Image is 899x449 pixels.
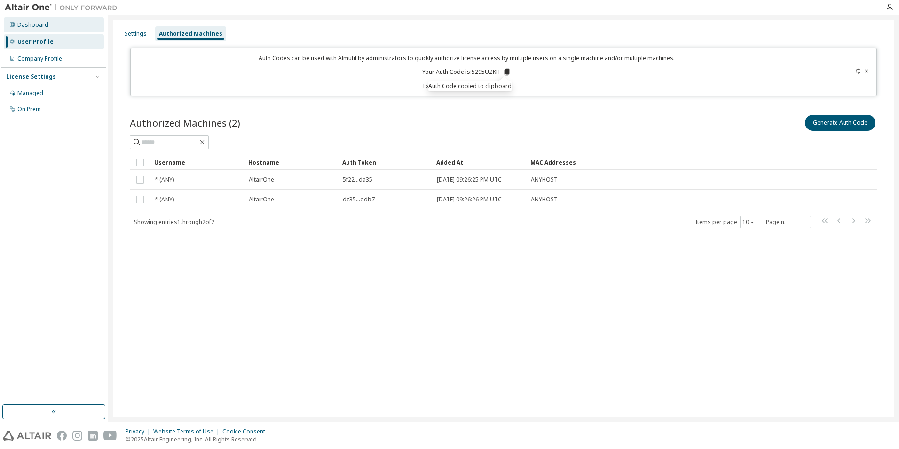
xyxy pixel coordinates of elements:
div: Auth Code copied to clipboard [428,81,512,91]
img: Altair One [5,3,122,12]
span: Page n. [766,216,811,228]
div: Website Terms of Use [153,428,222,435]
button: Generate Auth Code [805,115,875,131]
span: * (ANY) [155,176,174,184]
div: Settings [125,30,147,38]
button: 10 [742,218,755,226]
div: MAC Addresses [530,155,779,170]
img: instagram.svg [72,431,82,441]
span: dc35...ddb7 [343,196,375,203]
div: Company Profile [17,55,62,63]
span: AltairOne [249,196,274,203]
div: Privacy [126,428,153,435]
img: linkedin.svg [88,431,98,441]
div: User Profile [17,38,54,46]
img: facebook.svg [57,431,67,441]
div: Dashboard [17,21,48,29]
div: Authorized Machines [159,30,222,38]
span: Items per page [695,216,757,228]
span: Authorized Machines (2) [130,116,240,129]
span: Showing entries 1 through 2 of 2 [134,218,214,226]
p: Expires in 13 minutes, 23 seconds [136,82,798,90]
div: Username [154,155,241,170]
p: Auth Codes can be used with Almutil by administrators to quickly authorize license access by mult... [136,54,798,62]
span: AltairOne [249,176,274,184]
span: * (ANY) [155,196,174,203]
span: ANYHOST [531,176,558,184]
div: License Settings [6,73,56,80]
span: [DATE] 09:26:25 PM UTC [437,176,502,184]
div: Managed [17,89,43,97]
img: youtube.svg [103,431,117,441]
span: [DATE] 09:26:26 PM UTC [437,196,502,203]
img: altair_logo.svg [3,431,51,441]
div: Cookie Consent [222,428,271,435]
span: ANYHOST [531,196,558,203]
div: Hostname [248,155,335,170]
div: Added At [436,155,523,170]
span: 5f22...da35 [343,176,372,184]
p: Your Auth Code is: 5295UZKH [422,68,511,76]
div: On Prem [17,105,41,113]
p: © 2025 Altair Engineering, Inc. All Rights Reserved. [126,435,271,443]
div: Auth Token [342,155,429,170]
